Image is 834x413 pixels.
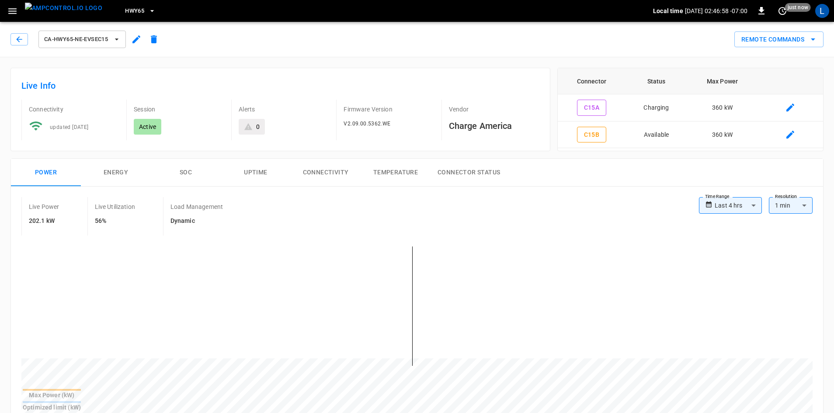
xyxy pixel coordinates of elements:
p: [DATE] 02:46:58 -07:00 [685,7,747,15]
div: remote commands options [734,31,824,48]
p: Vendor [449,105,539,114]
button: set refresh interval [775,4,789,18]
p: Alerts [239,105,329,114]
button: Connector Status [431,159,507,187]
button: C15B [577,127,607,143]
button: SOC [151,159,221,187]
button: Temperature [361,159,431,187]
span: just now [785,3,811,12]
th: Max Power [687,68,758,94]
table: connector table [558,68,823,148]
div: Last 4 hrs [715,197,762,214]
span: updated [DATE] [50,124,89,130]
p: Live Power [29,202,59,211]
div: profile-icon [815,4,829,18]
button: Remote Commands [734,31,824,48]
button: Power [11,159,81,187]
th: Status [625,68,687,94]
td: Charging [625,94,687,121]
p: Active [139,122,156,131]
label: Time Range [705,193,730,200]
td: Available [625,121,687,149]
p: Live Utilization [95,202,135,211]
p: Connectivity [29,105,119,114]
button: ca-hwy65-ne-evseC15 [38,31,126,48]
h6: Dynamic [170,216,223,226]
img: ampcontrol.io logo [25,3,102,14]
span: V2.09.00.5362.WE [344,121,390,127]
td: 360 kW [687,94,758,121]
p: Load Management [170,202,223,211]
button: Energy [81,159,151,187]
h6: Live Info [21,79,539,93]
p: Firmware Version [344,105,434,114]
h6: 56% [95,216,135,226]
p: Local time [653,7,683,15]
h6: Charge America [449,119,539,133]
button: Connectivity [291,159,361,187]
h6: 202.1 kW [29,216,59,226]
div: 1 min [769,197,813,214]
p: Session [134,105,224,114]
label: Resolution [775,193,797,200]
button: Uptime [221,159,291,187]
button: C15A [577,100,607,116]
div: 0 [256,122,260,131]
span: HWY65 [125,6,144,16]
button: HWY65 [122,3,159,20]
th: Connector [558,68,625,94]
span: ca-hwy65-ne-evseC15 [44,35,109,45]
td: 360 kW [687,121,758,149]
